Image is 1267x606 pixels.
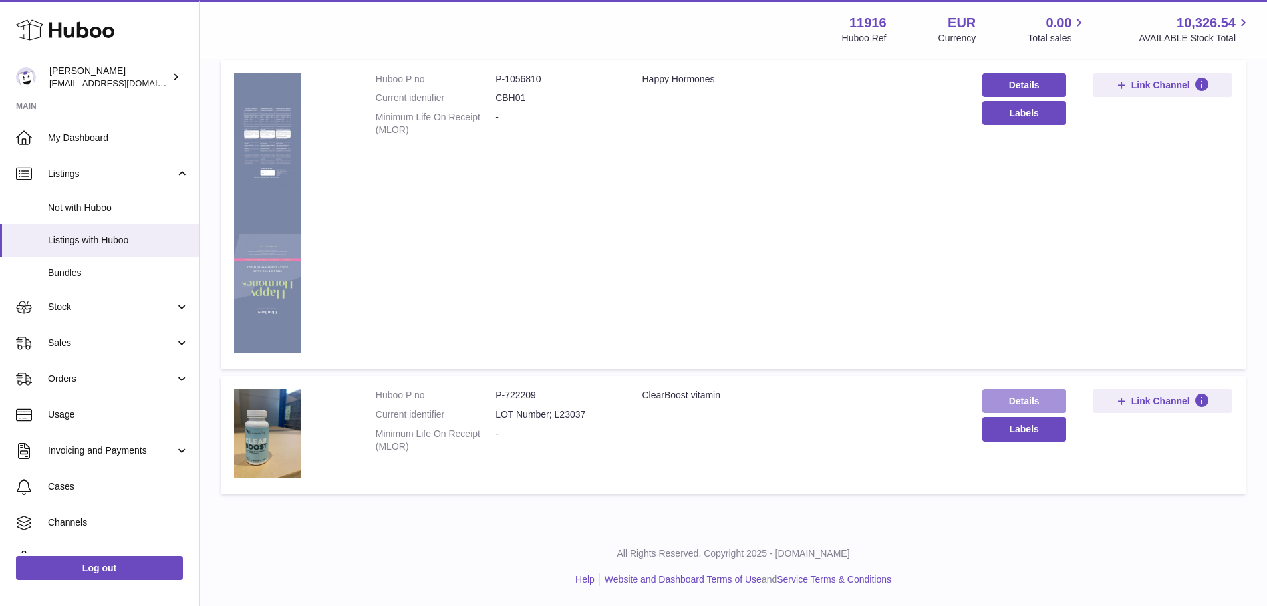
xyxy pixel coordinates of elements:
dd: P-722209 [495,389,615,402]
img: internalAdmin-11916@internal.huboo.com [16,67,36,87]
div: Currency [938,32,976,45]
div: Huboo Ref [842,32,887,45]
div: Happy Hormones [642,73,955,86]
img: ClearBoost vitamin [234,389,301,478]
span: Listings [48,168,175,180]
button: Link Channel [1093,389,1232,413]
dd: P-1056810 [495,73,615,86]
span: Settings [48,552,189,565]
span: Bundles [48,267,189,279]
a: Help [575,574,595,585]
a: Service Terms & Conditions [777,574,891,585]
div: [PERSON_NAME] [49,65,169,90]
button: Link Channel [1093,73,1232,97]
span: Link Channel [1131,395,1190,407]
span: Total sales [1028,32,1087,45]
div: ClearBoost vitamin [642,389,955,402]
dt: Current identifier [376,92,495,104]
span: AVAILABLE Stock Total [1139,32,1251,45]
dd: - [495,428,615,453]
dd: - [495,111,615,136]
span: [EMAIL_ADDRESS][DOMAIN_NAME] [49,78,196,88]
span: Invoicing and Payments [48,444,175,457]
dt: Minimum Life On Receipt (MLOR) [376,428,495,453]
strong: 11916 [849,14,887,32]
span: Sales [48,337,175,349]
span: Usage [48,408,189,421]
a: 10,326.54 AVAILABLE Stock Total [1139,14,1251,45]
span: Not with Huboo [48,202,189,214]
strong: EUR [948,14,976,32]
button: Labels [982,101,1066,125]
img: Happy Hormones [234,73,301,353]
span: Cases [48,480,189,493]
a: Details [982,389,1066,413]
span: Orders [48,373,175,385]
a: Website and Dashboard Terms of Use [605,574,762,585]
a: 0.00 Total sales [1028,14,1087,45]
dt: Current identifier [376,408,495,421]
a: Log out [16,556,183,580]
span: Listings with Huboo [48,234,189,247]
a: Details [982,73,1066,97]
dd: CBH01 [495,92,615,104]
dt: Huboo P no [376,389,495,402]
p: All Rights Reserved. Copyright 2025 - [DOMAIN_NAME] [210,547,1256,560]
span: 10,326.54 [1177,14,1236,32]
dd: LOT Number; L23037 [495,408,615,421]
dt: Huboo P no [376,73,495,86]
span: 0.00 [1046,14,1072,32]
li: and [600,573,891,586]
span: My Dashboard [48,132,189,144]
span: Channels [48,516,189,529]
button: Labels [982,417,1066,441]
span: Stock [48,301,175,313]
dt: Minimum Life On Receipt (MLOR) [376,111,495,136]
span: Link Channel [1131,79,1190,91]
